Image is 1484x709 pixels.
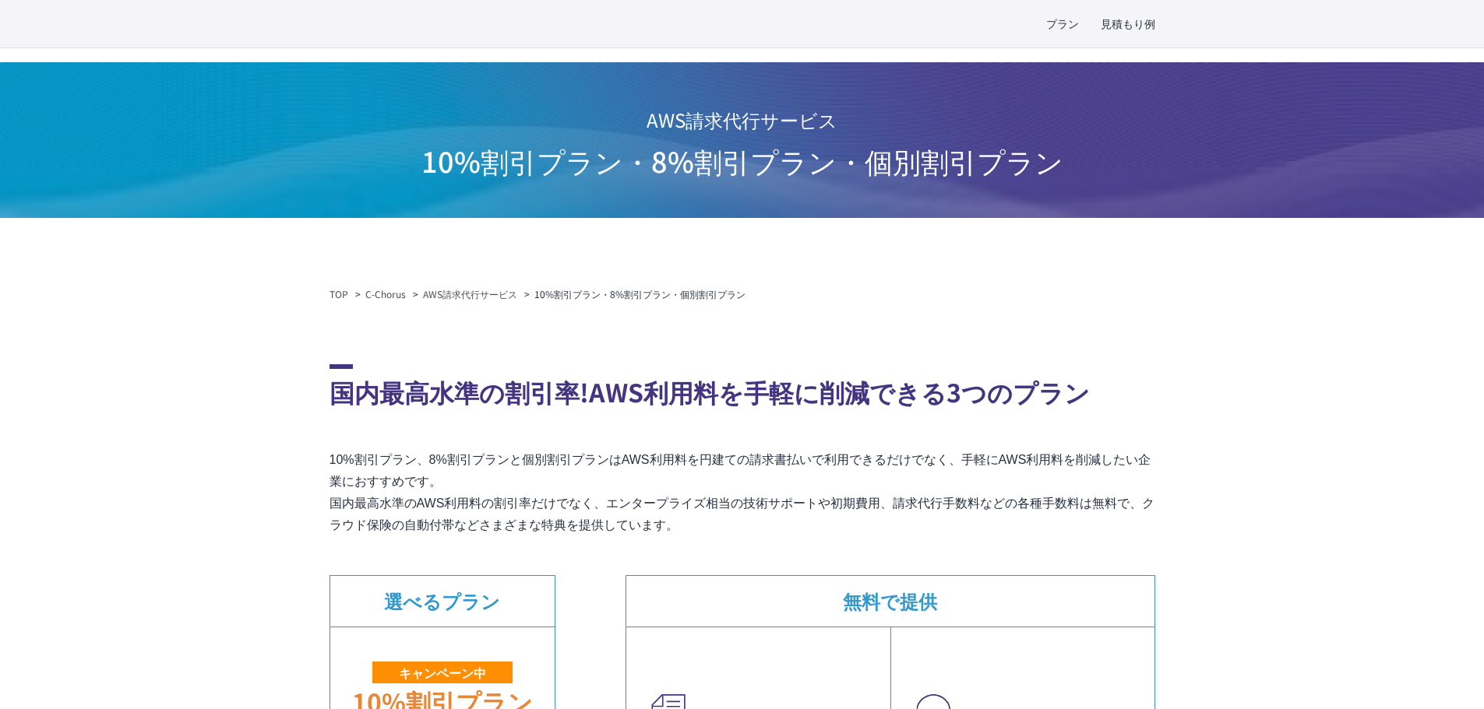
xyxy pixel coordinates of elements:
a: プラン [1046,16,1079,32]
dt: 選べるプラン [330,576,555,627]
span: キャンペーン中 [372,662,513,683]
em: 10%割引プラン・8%割引プラン・個別割引プラン [534,287,746,300]
dt: 無料で提供 [626,576,1154,627]
a: AWS請求代行サービス [423,287,517,301]
a: 見積もり例 [1101,16,1155,32]
a: C-Chorus [365,287,406,301]
a: TOP [330,287,348,301]
span: 10%割引プラン・8%割引プラン ・個別割引プラン [421,140,1063,181]
h2: 国内最高水準の割引率!AWS利用料を手軽に削減できる3つのプラン [330,364,1155,410]
p: 10%割引プラン、8%割引プランと個別割引プランはAWS利用料を円建ての請求書払いで利用できるだけでなく、手軽にAWS利用料を削減したい企業におすすめです。 国内最高水準のAWS利用料の割引率だ... [330,449,1155,536]
span: AWS請求代行サービス [421,100,1063,140]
